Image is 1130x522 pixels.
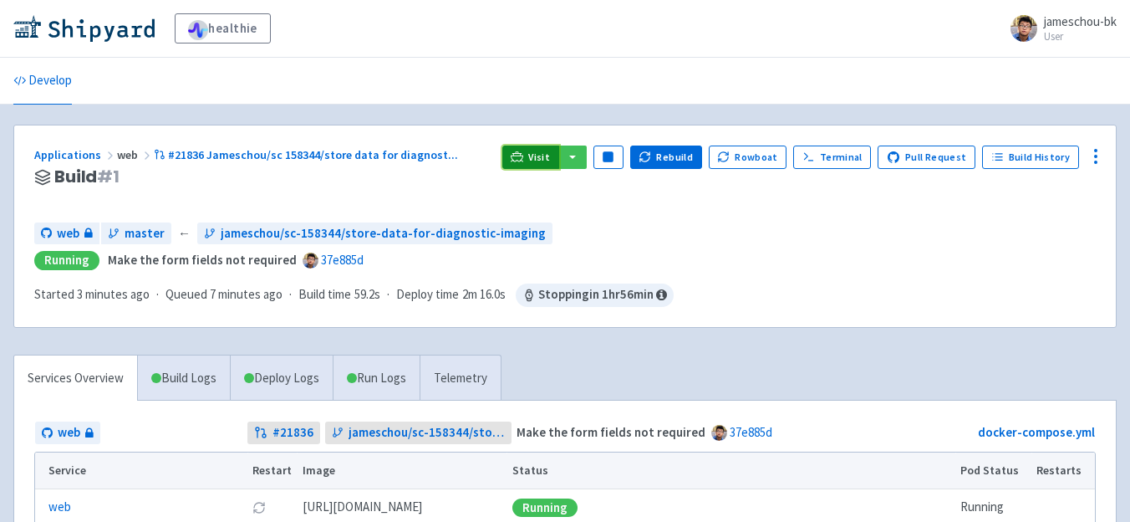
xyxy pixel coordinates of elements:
button: Rowboat [709,146,787,169]
span: Started [34,286,150,302]
span: web [58,423,80,443]
span: jameschou/sc-158344/store-data-for-diagnostic-imaging [221,224,546,243]
a: web [35,422,100,444]
th: Pod Status [955,453,1031,489]
span: Build [54,167,120,187]
a: jameschou/sc-158344/store-data-for-diagnostic-imaging [197,223,552,245]
span: # 1 [97,165,120,188]
span: [DOMAIN_NAME][URL] [303,498,422,517]
button: Pause [593,146,624,169]
span: web [57,224,79,243]
div: Running [512,499,578,517]
th: Status [506,453,954,489]
span: #21836 Jameschou/sc 158344/store data for diagnost ... [168,147,458,162]
time: 7 minutes ago [210,286,282,302]
span: 2m 16.0s [462,285,506,304]
th: Restart [247,453,298,489]
a: Build History [982,146,1079,169]
a: Build Logs [138,356,230,402]
a: jameschou/sc-158344/store-data-for-diagnostic-imaging [325,422,512,444]
a: web [34,223,99,245]
th: Service [35,453,247,489]
a: 37e885d [730,424,772,440]
span: web [117,147,154,162]
strong: Make the form fields not required [108,252,297,268]
strong: # 21836 [272,423,313,443]
span: Deploy time [396,285,459,304]
th: Restarts [1031,453,1095,489]
span: jameschou-bk [1044,13,1117,29]
a: Applications [34,147,117,162]
a: Deploy Logs [230,356,333,402]
a: Develop [13,58,72,105]
strong: Make the form fields not required [517,424,705,440]
div: Running [34,251,99,270]
button: Restart pod [252,501,266,514]
div: · · · [34,284,674,307]
a: master [101,223,171,245]
a: Visit [502,146,559,169]
img: Shipyard logo [13,15,155,42]
a: Run Logs [333,356,420,402]
span: Stopping in 1 hr 56 min [516,284,674,307]
a: Pull Request [878,146,975,169]
small: User [1044,31,1117,42]
a: 37e885d [321,252,364,268]
a: #21836 Jameschou/sc 158344/store data for diagnost... [154,147,461,162]
a: web [48,498,71,517]
span: jameschou/sc-158344/store-data-for-diagnostic-imaging [349,423,505,443]
a: healthie [175,13,271,43]
span: Queued [165,286,282,302]
a: Terminal [793,146,871,169]
a: #21836 [247,422,320,444]
span: Build time [298,285,351,304]
span: Visit [528,151,550,164]
a: jameschou-bk User [1000,15,1117,42]
span: ← [178,224,191,243]
span: master [125,224,165,243]
a: Services Overview [14,356,137,402]
a: docker-compose.yml [978,424,1095,440]
button: Rebuild [630,146,702,169]
span: 59.2s [354,285,380,304]
th: Image [297,453,506,489]
time: 3 minutes ago [77,286,150,302]
a: Telemetry [420,356,501,402]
